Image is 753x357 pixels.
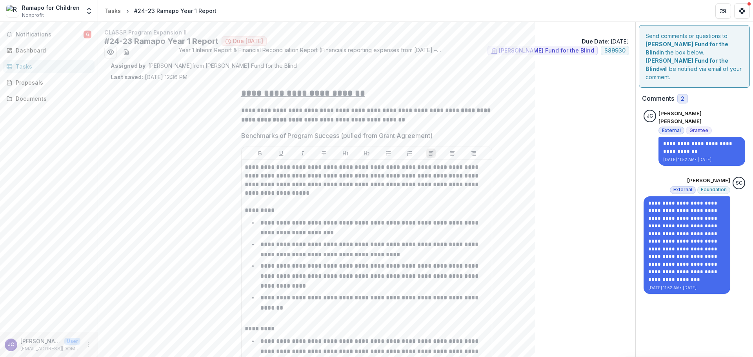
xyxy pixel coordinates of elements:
p: [EMAIL_ADDRESS][DOMAIN_NAME] [20,345,80,352]
button: Align Center [447,149,457,158]
span: 6 [84,31,91,38]
span: Notifications [16,31,84,38]
p: [PERSON_NAME] [687,177,730,185]
button: Preview 7dcf4e5b-5925-4bc2-95d7-64896b6c4d3e.pdf [104,46,117,58]
div: Tasks [16,62,88,71]
button: Open entity switcher [84,3,95,19]
span: External [673,187,692,192]
button: Notifications6 [3,28,95,41]
span: 2 [681,96,684,102]
span: $ 89930 [604,47,626,54]
button: Underline [276,149,286,158]
p: User [64,338,80,345]
p: [PERSON_NAME] [PERSON_NAME] [658,110,745,125]
span: Nonprofit [22,12,44,19]
div: Proposals [16,78,88,87]
button: Ordered List [405,149,414,158]
strong: [PERSON_NAME] Fund for the Blind [646,57,728,72]
p: [DATE] 12:36 PM [111,73,187,81]
p: [DATE] 11:52 AM • [DATE] [663,157,740,163]
div: Ramapo for Children [22,4,80,12]
button: Strike [319,149,329,158]
button: Bullet List [384,149,393,158]
div: Sandra Ching [736,181,742,186]
button: download-word-button [120,46,133,58]
span: [PERSON_NAME] Fund for the Blind [499,47,594,54]
p: CLASSP Program Expansion II [104,28,629,36]
button: Partners [715,3,731,19]
span: External [662,128,681,133]
strong: [PERSON_NAME] Fund for the Blind [646,41,728,56]
button: Align Left [426,149,436,158]
p: Benchmarks of Program Success (pulled from Grant Agreement) [241,131,433,140]
button: Italicize [298,149,307,158]
div: Documents [16,94,88,103]
button: Align Right [469,149,478,158]
span: Year 1 Interim Report & Financial Reconciliation Report (Financials reporting expenses from [DATE... [179,46,441,58]
button: Bold [255,149,265,158]
strong: Last saved: [111,74,143,80]
a: Dashboard [3,44,95,57]
button: Get Help [734,3,750,19]
div: Jennifer L. Buri da Cunha [647,114,653,119]
div: Send comments or questions to in the box below. will be notified via email of your comment. [639,25,750,88]
h2: #24-23 Ramapo Year 1 Report [104,36,218,46]
strong: Assigned by [111,62,146,69]
span: Foundation [701,187,727,192]
a: Proposals [3,76,95,89]
a: Documents [3,92,95,105]
p: [PERSON_NAME] [PERSON_NAME] [20,337,61,345]
div: Jennifer L. Buri da Cunha [8,342,14,347]
a: Tasks [101,5,124,16]
p: [DATE] 11:52 AM • [DATE] [648,285,726,291]
p: : [DATE] [582,37,629,45]
nav: breadcrumb [101,5,220,16]
button: More [84,340,93,350]
button: Heading 1 [341,149,350,158]
span: Grantee [689,128,708,133]
div: Tasks [104,7,121,15]
p: : [PERSON_NAME] from [PERSON_NAME] Fund for the Blind [111,62,623,70]
a: Tasks [3,60,95,73]
button: Heading 2 [362,149,371,158]
span: Due [DATE] [233,38,263,45]
div: Dashboard [16,46,88,54]
h2: Comments [642,95,674,102]
div: #24-23 Ramapo Year 1 Report [134,7,216,15]
strong: Due Date [582,38,608,45]
img: Ramapo for Children [6,5,19,17]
